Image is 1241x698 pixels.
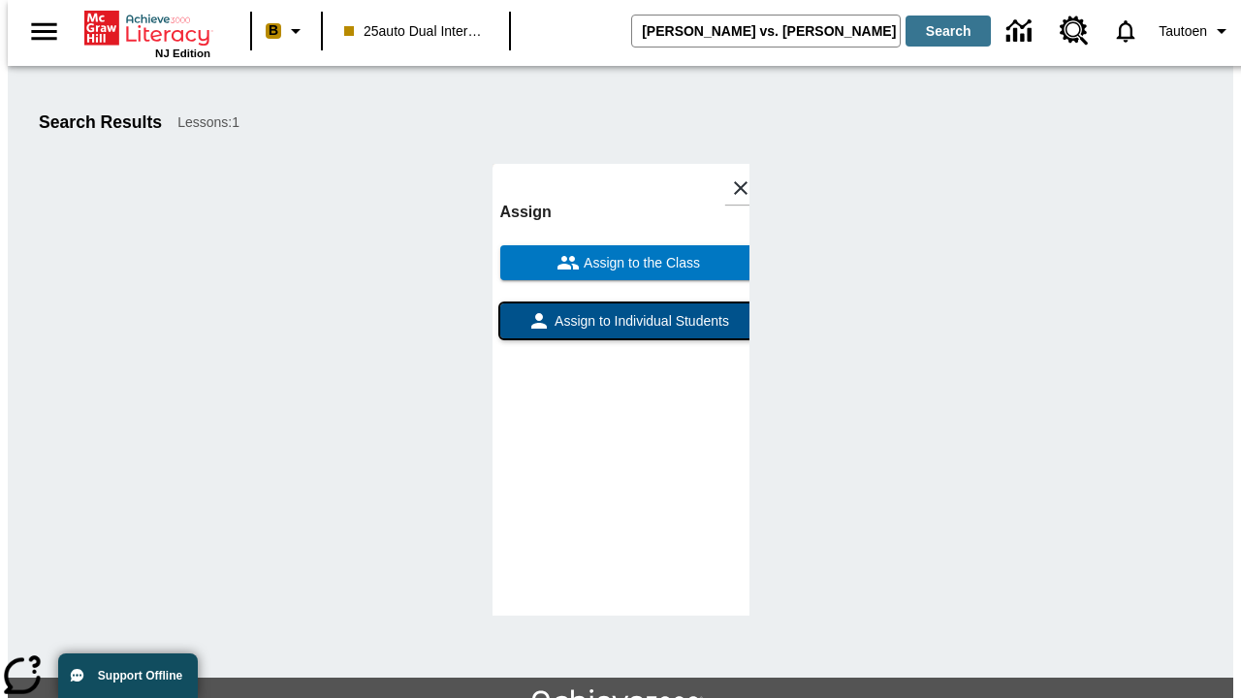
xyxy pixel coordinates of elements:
span: Support Offline [98,669,182,682]
button: Close [724,172,757,205]
h6: Assign [500,199,757,226]
span: B [269,18,278,43]
a: Resource Center, Will open in new tab [1048,5,1100,57]
a: Data Center [995,5,1048,58]
span: NJ Edition [155,48,210,59]
button: Support Offline [58,653,198,698]
div: lesson details [493,164,749,616]
button: Assign to Individual Students [500,303,757,338]
div: Home [84,7,210,59]
button: Open side menu [16,3,73,60]
span: 25auto Dual International [344,21,488,42]
button: Profile/Settings [1151,14,1241,48]
span: Assign to Individual Students [551,311,729,332]
a: Home [84,9,210,48]
span: Lessons : 1 [177,112,239,133]
a: Notifications [1100,6,1151,56]
button: Search [906,16,991,47]
h1: Search Results [39,112,162,133]
span: Tautoen [1159,21,1207,42]
button: Assign to the Class [500,245,757,280]
input: search field [632,16,900,47]
span: Assign to the Class [580,253,700,273]
button: Boost Class color is peach. Change class color [258,14,315,48]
